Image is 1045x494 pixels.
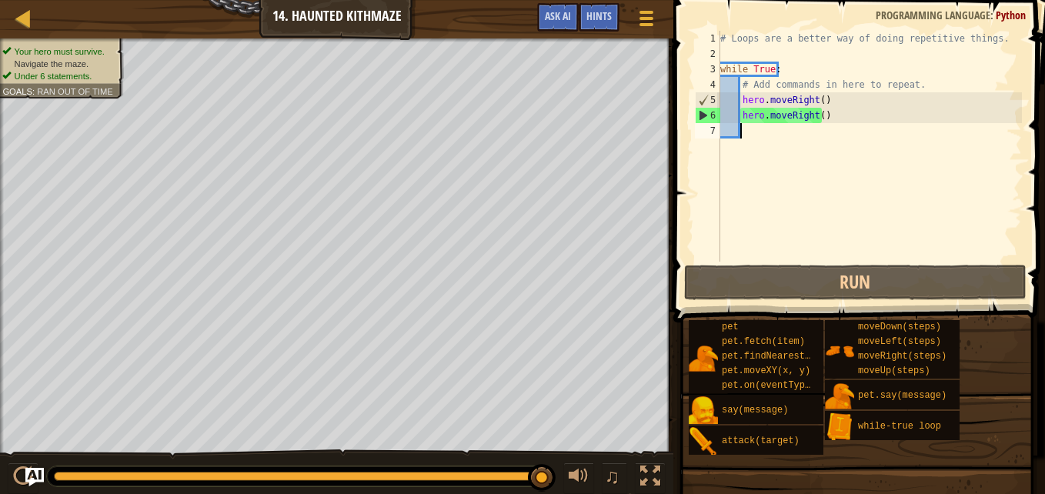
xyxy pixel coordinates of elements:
button: Adjust volume [563,462,594,494]
span: moveDown(steps) [858,322,941,332]
span: while-true loop [858,421,941,432]
div: 6 [696,108,720,123]
li: Under 6 statements. [2,70,115,82]
span: Under 6 statements. [15,71,92,81]
img: portrait.png [825,382,854,411]
img: portrait.png [689,396,718,426]
li: Navigate the maze. [2,58,115,70]
span: Navigate the maze. [15,58,89,68]
button: Ask AI [537,3,579,32]
span: moveRight(steps) [858,351,947,362]
button: Show game menu [627,3,666,39]
span: pet [722,322,739,332]
span: Ran out of time [37,86,113,96]
img: portrait.png [689,344,718,373]
span: pet.say(message) [858,390,947,401]
img: portrait.png [825,336,854,365]
div: 3 [695,62,720,77]
span: pet.fetch(item) [722,336,805,347]
span: moveLeft(steps) [858,336,941,347]
div: 1 [695,31,720,46]
span: moveUp(steps) [858,365,930,376]
span: Your hero must survive. [15,46,105,56]
span: : [990,8,996,22]
button: Run [684,265,1027,300]
span: attack(target) [722,436,800,446]
span: Python [996,8,1026,22]
span: Goals [2,86,32,96]
span: Ask AI [545,8,571,23]
img: portrait.png [689,427,718,456]
span: pet.on(eventType, handler) [722,380,866,391]
span: pet.findNearestByType(type) [722,351,871,362]
span: ♫ [605,465,620,488]
div: 2 [695,46,720,62]
button: ♫ [602,462,628,494]
span: say(message) [722,405,788,416]
button: Toggle fullscreen [635,462,666,494]
div: 4 [695,77,720,92]
img: portrait.png [825,412,854,442]
div: 7 [695,123,720,139]
div: 5 [696,92,720,108]
li: Your hero must survive. [2,45,115,58]
span: Programming language [876,8,990,22]
button: Ask AI [25,468,44,486]
span: Hints [586,8,612,23]
span: pet.moveXY(x, y) [722,365,810,376]
button: Ctrl + P: Play [8,462,38,494]
span: : [32,86,37,96]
